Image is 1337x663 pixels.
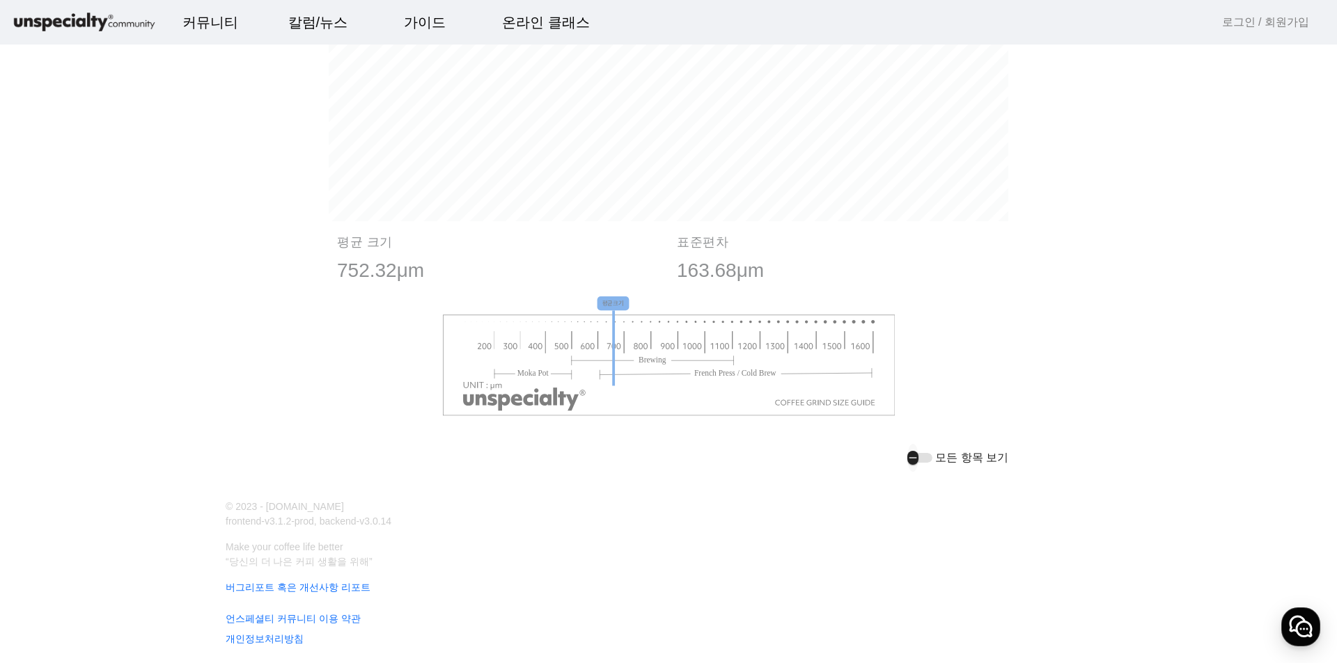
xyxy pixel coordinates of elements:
[932,449,1008,466] label: 모든 항목 보기
[127,463,144,474] span: 대화
[44,462,52,473] span: 홈
[491,3,601,41] a: 온라인 클래스
[4,441,92,476] a: 홈
[171,3,249,41] a: 커뮤니티
[337,235,660,250] p: 평균 크기
[217,632,1103,646] a: 개인정보처리방침
[92,441,180,476] a: 대화
[217,580,1103,595] a: 버그리포트 혹은 개선사항 리포트
[217,500,660,529] p: © 2023 - [DOMAIN_NAME] frontend-v3.1.2-prod, backend-v3.0.14
[677,256,1000,285] p: 163.68μm
[180,441,267,476] a: 설정
[677,235,1000,250] p: 표준편차
[11,10,157,35] img: logo
[337,256,660,285] p: 752.32μm
[393,3,457,41] a: 가이드
[217,612,1103,626] a: 언스페셜티 커뮤니티 이용 약관
[215,462,232,473] span: 설정
[277,3,359,41] a: 칼럼/뉴스
[602,300,624,307] tspan: 평균크기
[217,540,1103,569] p: Make your coffee life better “당신의 더 나은 커피 생활을 위해”
[1222,14,1309,31] a: 로그인 / 회원가입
